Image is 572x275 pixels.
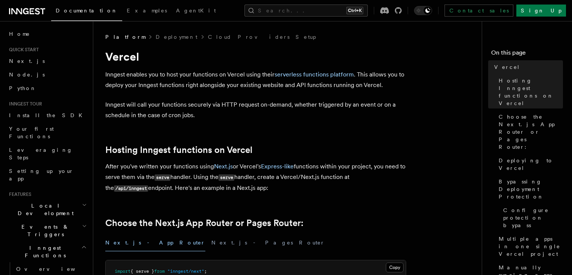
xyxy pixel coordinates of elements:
a: Your first Functions [6,122,88,143]
span: Local Development [6,202,82,217]
a: Hosting Inngest functions on Vercel [496,74,563,110]
span: Inngest tour [6,101,42,107]
button: Toggle dark mode [414,6,432,15]
a: Hosting Inngest functions on Vercel [105,145,252,155]
a: Install the SDK [6,108,88,122]
span: Home [9,30,30,38]
span: Configure protection bypass [503,206,563,229]
a: Bypassing Deployment Protection [496,175,563,203]
a: Multiple apps in one single Vercel project [496,232,563,261]
span: Overview [16,266,94,272]
a: Deploying to Vercel [496,154,563,175]
a: Vercel [491,60,563,74]
a: Node.js [6,68,88,81]
a: Express-like [261,163,294,170]
p: Inngest enables you to host your functions on Vercel using their . This allows you to deploy your... [105,69,406,90]
a: Configure protection bypass [500,203,563,232]
button: Copy [386,263,404,272]
span: { serve } [130,269,154,274]
span: Deploying to Vercel [499,157,563,172]
h1: Vercel [105,50,406,63]
code: serve [218,174,234,181]
a: Documentation [51,2,122,21]
a: Choose the Next.js App Router or Pages Router: [496,110,563,154]
span: Features [6,191,31,197]
span: Leveraging Steps [9,147,73,160]
a: Home [6,27,88,41]
span: import [115,269,130,274]
span: Multiple apps in one single Vercel project [499,235,563,258]
span: Events & Triggers [6,223,82,238]
span: Your first Functions [9,126,54,139]
a: Leveraging Steps [6,143,88,164]
span: Hosting Inngest functions on Vercel [499,77,563,107]
a: Next.js [214,163,233,170]
span: Bypassing Deployment Protection [499,178,563,200]
button: Local Development [6,199,88,220]
button: Search...Ctrl+K [244,5,368,17]
span: Install the SDK [9,112,87,118]
span: "inngest/next" [167,269,204,274]
a: AgentKit [171,2,220,20]
a: Setting up your app [6,164,88,185]
button: Next.js - App Router [105,234,205,251]
button: Events & Triggers [6,220,88,241]
p: After you've written your functions using or Vercel's functions within your project, you need to ... [105,161,406,194]
a: Contact sales [445,5,513,17]
p: Inngest will call your functions securely via HTTP request on-demand, whether triggered by an eve... [105,99,406,121]
code: serve [155,174,170,181]
a: Choose the Next.js App Router or Pages Router: [105,218,303,228]
a: serverless functions platform [275,71,354,78]
button: Next.js - Pages Router [211,234,325,251]
a: Next.js [6,54,88,68]
span: Next.js [9,58,45,64]
span: Inngest Functions [6,244,81,259]
a: Deployment [156,33,197,41]
span: ; [204,269,207,274]
span: Setting up your app [9,168,74,182]
span: Python [9,85,36,91]
button: Inngest Functions [6,241,88,262]
span: Examples [127,8,167,14]
a: Cloud Providers Setup [208,33,316,41]
span: Documentation [56,8,118,14]
span: Vercel [494,63,520,71]
span: Node.js [9,72,45,78]
h4: On this page [491,48,563,60]
span: from [154,269,165,274]
a: Sign Up [516,5,566,17]
span: Quick start [6,47,39,53]
span: Platform [105,33,145,41]
code: /api/inngest [114,185,148,192]
a: Python [6,81,88,95]
kbd: Ctrl+K [346,7,363,14]
span: AgentKit [176,8,216,14]
span: Choose the Next.js App Router or Pages Router: [499,113,563,151]
a: Examples [122,2,171,20]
